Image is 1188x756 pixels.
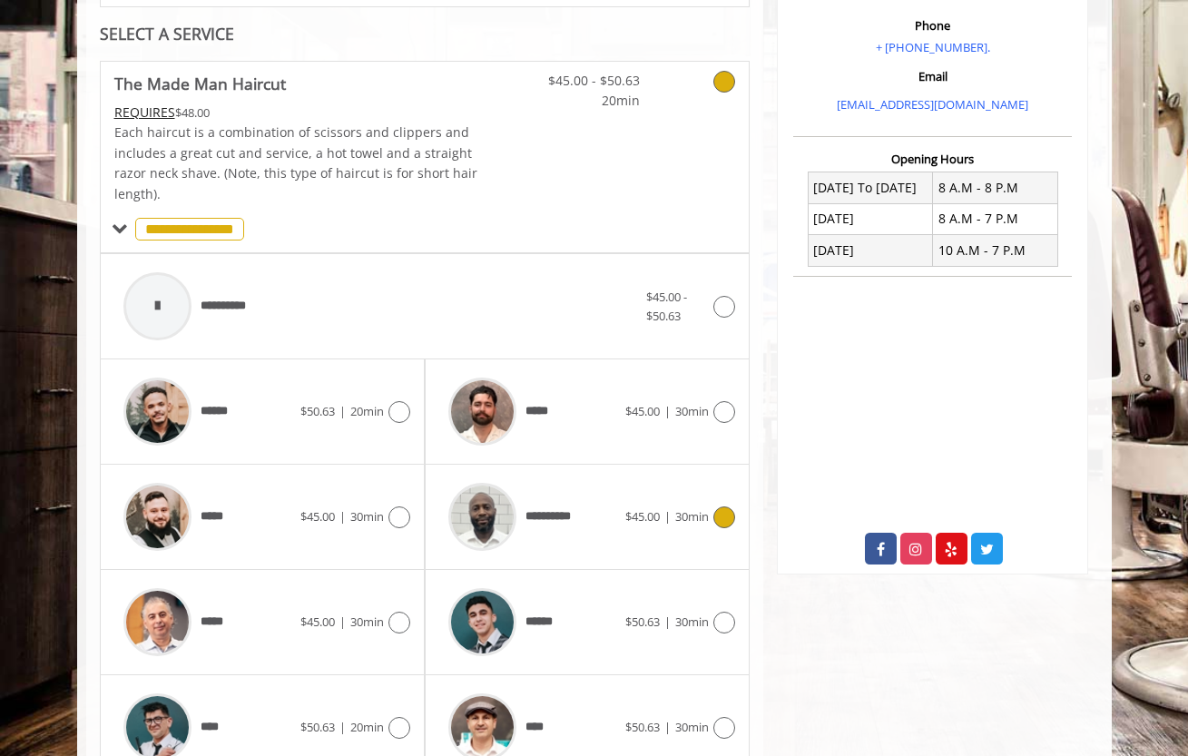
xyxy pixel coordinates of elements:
[339,614,346,630] span: |
[300,719,335,735] span: $50.63
[798,70,1067,83] h3: Email
[933,203,1058,234] td: 8 A.M - 7 P.M
[808,203,933,234] td: [DATE]
[876,39,990,55] a: + [PHONE_NUMBER].
[114,123,477,201] span: Each haircut is a combination of scissors and clippers and includes a great cut and service, a ho...
[114,71,286,96] b: The Made Man Haircut
[675,403,709,419] span: 30min
[339,719,346,735] span: |
[625,614,660,630] span: $50.63
[808,235,933,266] td: [DATE]
[100,25,751,43] div: SELECT A SERVICE
[933,235,1058,266] td: 10 A.M - 7 P.M
[533,71,640,91] span: $45.00 - $50.63
[339,403,346,419] span: |
[300,508,335,525] span: $45.00
[533,91,640,111] span: 20min
[664,614,671,630] span: |
[664,719,671,735] span: |
[339,508,346,525] span: |
[300,403,335,419] span: $50.63
[350,719,384,735] span: 20min
[625,508,660,525] span: $45.00
[350,508,384,525] span: 30min
[114,103,175,121] span: This service needs some Advance to be paid before we block your appointment
[793,152,1072,165] h3: Opening Hours
[114,103,479,123] div: $48.00
[625,403,660,419] span: $45.00
[675,719,709,735] span: 30min
[350,403,384,419] span: 20min
[808,172,933,203] td: [DATE] To [DATE]
[350,614,384,630] span: 30min
[625,719,660,735] span: $50.63
[646,289,687,324] span: $45.00 - $50.63
[837,96,1028,113] a: [EMAIL_ADDRESS][DOMAIN_NAME]
[675,508,709,525] span: 30min
[798,19,1067,32] h3: Phone
[300,614,335,630] span: $45.00
[664,403,671,419] span: |
[675,614,709,630] span: 30min
[933,172,1058,203] td: 8 A.M - 8 P.M
[664,508,671,525] span: |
